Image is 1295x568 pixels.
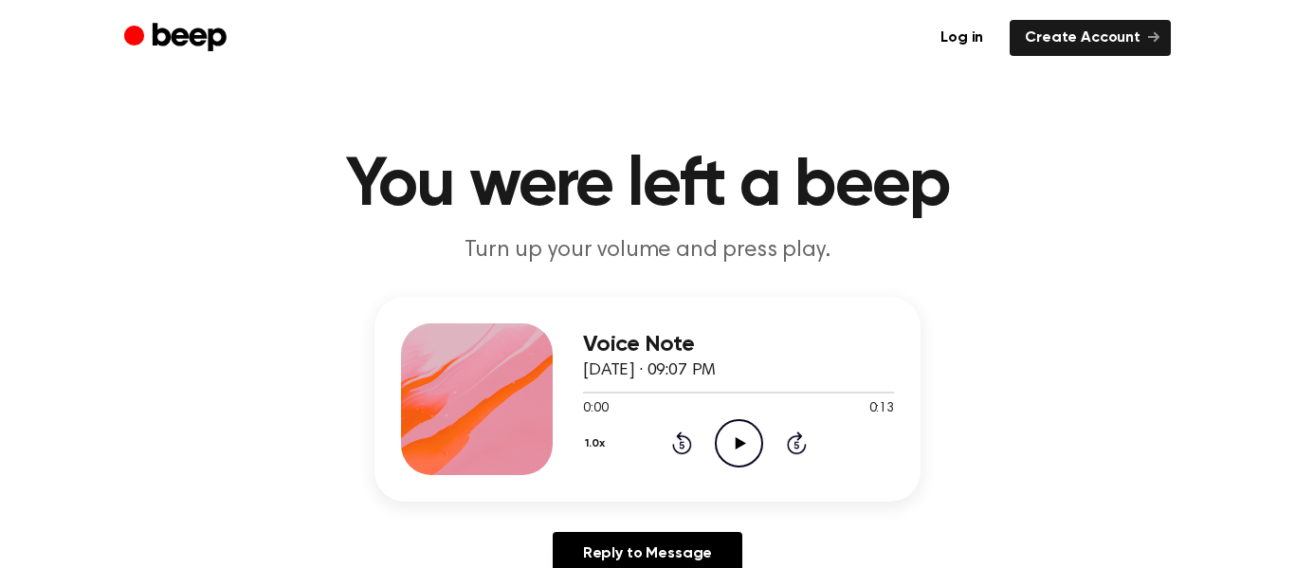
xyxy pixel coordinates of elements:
span: [DATE] · 09:07 PM [583,362,716,379]
span: 0:00 [583,399,608,419]
p: Turn up your volume and press play. [283,235,1012,266]
a: Create Account [1010,20,1171,56]
h3: Voice Note [583,332,894,357]
button: 1.0x [583,428,612,460]
a: Beep [124,20,231,57]
h1: You were left a beep [162,152,1133,220]
span: 0:13 [869,399,894,419]
a: Log in [925,20,998,56]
